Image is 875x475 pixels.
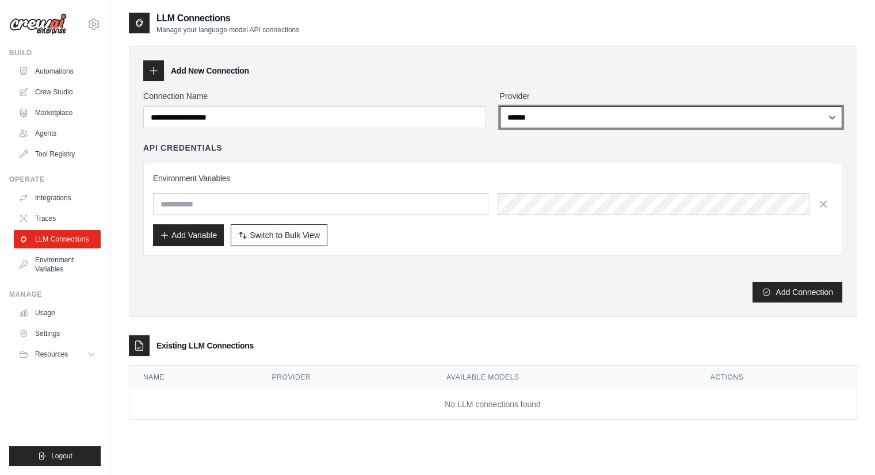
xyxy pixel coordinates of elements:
[143,90,486,102] label: Connection Name
[153,224,224,246] button: Add Variable
[14,104,101,122] a: Marketplace
[14,62,101,81] a: Automations
[129,389,856,420] td: No LLM connections found
[250,229,320,241] span: Switch to Bulk View
[143,142,222,154] h4: API Credentials
[35,350,68,359] span: Resources
[153,173,832,184] h3: Environment Variables
[14,304,101,322] a: Usage
[9,48,101,58] div: Build
[129,366,258,389] th: Name
[9,446,101,466] button: Logout
[14,324,101,343] a: Settings
[14,209,101,228] a: Traces
[156,12,299,25] h2: LLM Connections
[433,366,697,389] th: Available Models
[231,224,327,246] button: Switch to Bulk View
[51,451,72,461] span: Logout
[14,83,101,101] a: Crew Studio
[752,282,842,302] button: Add Connection
[9,175,101,184] div: Operate
[156,25,299,35] p: Manage your language model API connections
[156,340,254,351] h3: Existing LLM Connections
[14,189,101,207] a: Integrations
[9,290,101,299] div: Manage
[500,90,843,102] label: Provider
[171,65,249,76] h3: Add New Connection
[14,345,101,363] button: Resources
[14,230,101,248] a: LLM Connections
[14,145,101,163] a: Tool Registry
[14,124,101,143] a: Agents
[697,366,856,389] th: Actions
[14,251,101,278] a: Environment Variables
[9,13,67,35] img: Logo
[258,366,433,389] th: Provider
